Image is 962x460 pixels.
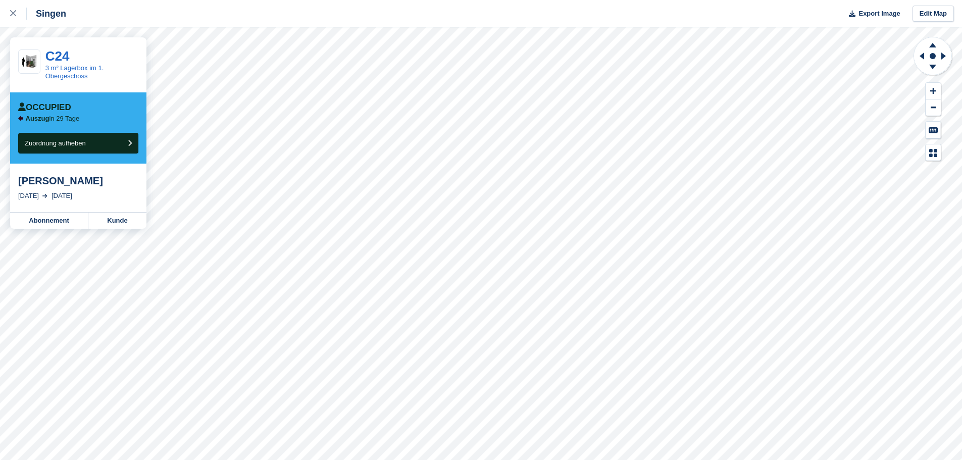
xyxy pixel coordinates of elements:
[27,8,66,20] div: Singen
[18,191,39,201] div: [DATE]
[19,54,40,69] img: 30-sqft-unit.jpg
[18,175,138,187] div: [PERSON_NAME]
[45,48,70,64] a: C24
[843,6,900,22] button: Export Image
[926,144,941,161] button: Map Legend
[52,191,72,201] div: [DATE]
[913,6,954,22] a: Edit Map
[926,83,941,99] button: Zoom In
[88,213,146,229] a: Kunde
[18,116,23,121] img: arrow-left-icn-90495f2de72eb5bd0bd1c3c35deca35cc13f817d75bef06ecd7c0b315636ce7e.svg
[10,213,88,229] a: Abonnement
[858,9,900,19] span: Export Image
[26,115,49,122] span: Auszug
[25,139,86,147] span: Zuordnung aufheben
[26,115,80,123] p: in 29 Tage
[926,99,941,116] button: Zoom Out
[18,103,71,113] div: Occupied
[45,64,104,80] a: 3 m² Lagerbox im 1. Obergeschoss
[42,194,47,198] img: arrow-right-light-icn-cde0832a797a2874e46488d9cf13f60e5c3a73dbe684e267c42b8395dfbc2abf.svg
[18,133,138,154] button: Zuordnung aufheben
[926,122,941,138] button: Keyboard Shortcuts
